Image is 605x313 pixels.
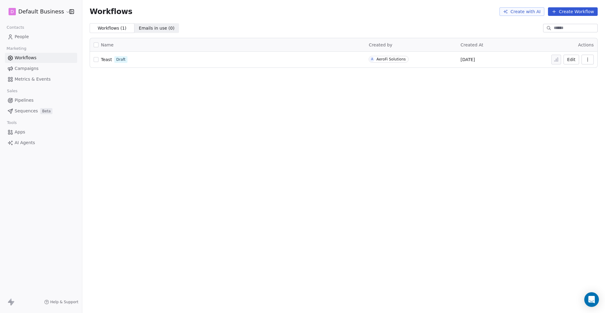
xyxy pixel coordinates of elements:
[584,292,599,307] div: Open Intercom Messenger
[460,42,483,47] span: Created At
[90,7,132,16] span: Workflows
[18,8,64,16] span: Default Business
[5,138,77,148] a: AI Agents
[101,56,112,63] a: Teast
[5,74,77,84] a: Metrics & Events
[4,44,29,53] span: Marketing
[11,9,14,15] span: D
[499,7,544,16] button: Create with AI
[5,106,77,116] a: SequencesBeta
[376,57,406,61] div: AeroFi Solutions
[50,300,78,304] span: Help & Support
[15,108,38,114] span: Sequences
[101,57,112,62] span: Teast
[15,76,51,82] span: Metrics & Events
[139,25,174,31] span: Emails in use ( 0 )
[15,65,38,72] span: Campaigns
[548,7,598,16] button: Create Workflow
[578,42,594,47] span: Actions
[116,57,125,62] span: Draft
[4,118,19,127] span: Tools
[15,97,34,104] span: Pipelines
[7,6,65,17] button: DDefault Business
[5,95,77,105] a: Pipelines
[15,55,37,61] span: Workflows
[5,127,77,137] a: Apps
[4,86,20,96] span: Sales
[5,32,77,42] a: People
[101,42,113,48] span: Name
[371,57,373,62] div: A
[460,56,475,63] span: [DATE]
[369,42,392,47] span: Created by
[44,300,78,304] a: Help & Support
[5,64,77,74] a: Campaigns
[5,53,77,63] a: Workflows
[15,129,25,135] span: Apps
[4,23,27,32] span: Contacts
[15,140,35,146] span: AI Agents
[564,55,579,64] button: Edit
[40,108,52,114] span: Beta
[15,34,29,40] span: People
